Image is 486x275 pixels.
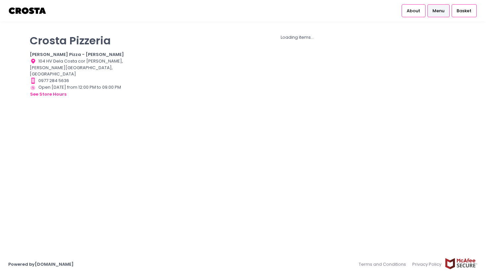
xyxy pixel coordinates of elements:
div: 0977 284 5636 [30,77,130,84]
img: logo [8,5,47,17]
div: Open [DATE] from 12:00 PM to 09:00 PM [30,84,130,98]
b: [PERSON_NAME] Pizza - [PERSON_NAME] [30,51,124,58]
a: Privacy Policy [409,258,445,271]
a: Powered by[DOMAIN_NAME] [8,261,74,267]
div: Loading items... [139,34,456,41]
a: About [402,4,425,17]
a: Terms and Conditions [359,258,409,271]
span: About [407,8,420,14]
p: Crosta Pizzeria [30,34,130,47]
span: Basket [457,8,471,14]
button: see store hours [30,91,67,98]
span: Menu [432,8,444,14]
div: 104 HV Dela Costa cor [PERSON_NAME], [PERSON_NAME][GEOGRAPHIC_DATA], [GEOGRAPHIC_DATA] [30,58,130,77]
a: Menu [427,4,450,17]
img: mcafee-secure [445,258,478,269]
